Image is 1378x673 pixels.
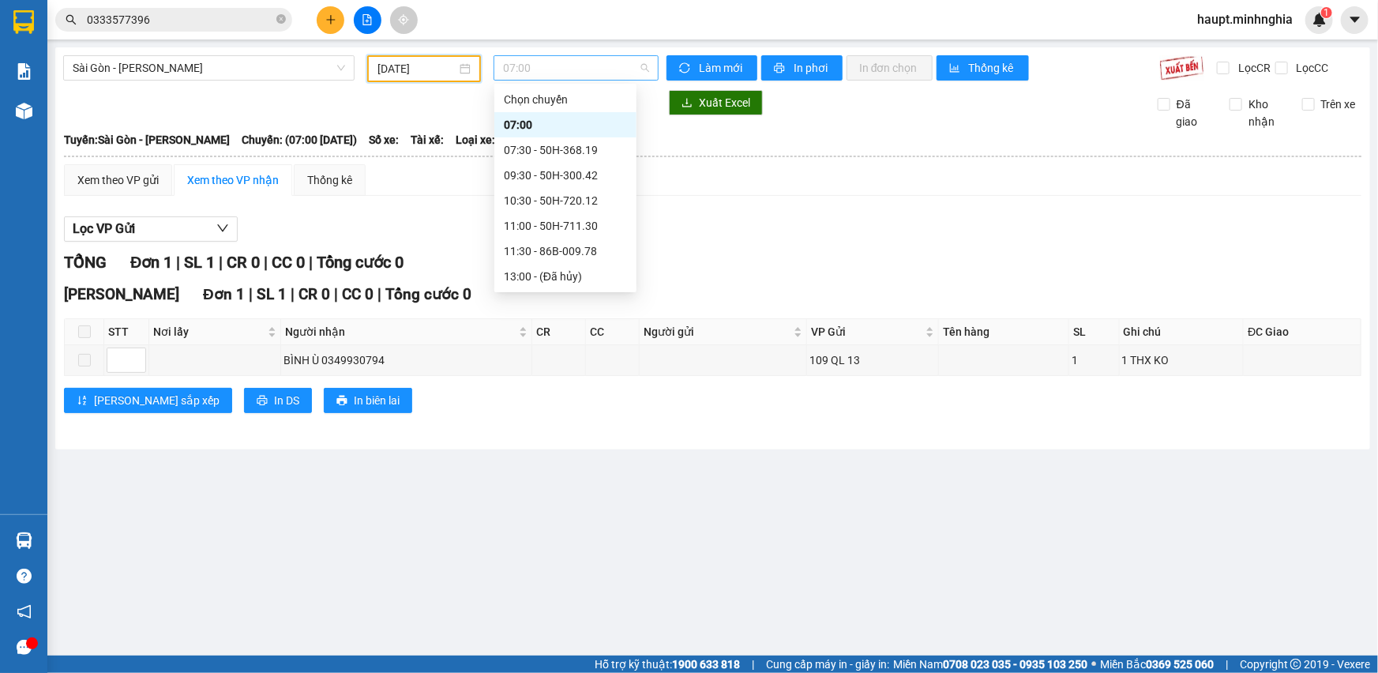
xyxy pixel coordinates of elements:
[377,285,381,303] span: |
[369,131,399,149] span: Số xe:
[342,285,374,303] span: CC 0
[385,285,471,303] span: Tổng cước 0
[1324,7,1329,18] span: 1
[586,319,640,345] th: CC
[203,285,245,303] span: Đơn 1
[184,253,215,272] span: SL 1
[73,219,135,239] span: Lọc VP Gửi
[504,243,627,260] div: 11:30 - 86B-009.78
[130,253,172,272] span: Đơn 1
[276,13,286,28] span: close-circle
[1321,7,1332,18] sup: 1
[87,11,273,28] input: Tìm tên, số ĐT hoặc mã đơn
[77,171,159,189] div: Xem theo VP gửi
[216,222,229,235] span: down
[949,62,963,75] span: bar-chart
[1146,658,1214,671] strong: 0369 525 060
[257,395,268,408] span: printer
[1185,9,1305,29] span: haupt.minhnghia
[17,604,32,619] span: notification
[354,392,400,409] span: In biên lai
[494,87,636,112] div: Chọn chuyến
[242,131,357,149] span: Chuyến: (07:00 [DATE])
[681,97,693,110] span: download
[1315,96,1362,113] span: Trên xe
[504,192,627,209] div: 10:30 - 50H-720.12
[13,10,34,34] img: logo-vxr
[532,319,586,345] th: CR
[1341,6,1369,34] button: caret-down
[1170,96,1218,130] span: Đã giao
[291,285,295,303] span: |
[939,319,1069,345] th: Tên hàng
[1312,13,1327,27] img: icon-new-feature
[17,569,32,584] span: question-circle
[64,253,107,272] span: TỔNG
[893,656,1087,673] span: Miền Nam
[504,167,627,184] div: 09:30 - 50H-300.42
[16,103,32,119] img: warehouse-icon
[176,253,180,272] span: |
[1069,319,1120,345] th: SL
[336,395,347,408] span: printer
[504,141,627,159] div: 07:30 - 50H-368.19
[317,253,404,272] span: Tổng cước 0
[644,323,790,340] span: Người gửi
[811,323,922,340] span: VP Gửi
[1290,659,1301,670] span: copyright
[411,131,444,149] span: Tài xế:
[1072,352,1117,369] div: 1
[94,392,220,409] span: [PERSON_NAME] sắp xếp
[794,59,830,77] span: In phơi
[809,352,936,369] div: 109 QL 13
[362,14,373,25] span: file-add
[761,55,843,81] button: printerIn phơi
[1159,55,1204,81] img: 9k=
[595,656,740,673] span: Hỗ trợ kỹ thuật:
[672,658,740,671] strong: 1900 633 818
[309,253,313,272] span: |
[398,14,409,25] span: aim
[307,171,352,189] div: Thống kê
[504,116,627,133] div: 07:00
[274,392,299,409] span: In DS
[16,532,32,549] img: warehouse-icon
[64,216,238,242] button: Lọc VP Gửi
[1100,656,1214,673] span: Miền Bắc
[285,323,516,340] span: Người nhận
[64,388,232,413] button: sort-ascending[PERSON_NAME] sắp xếp
[257,285,287,303] span: SL 1
[227,253,260,272] span: CR 0
[807,345,939,376] td: 109 QL 13
[324,388,412,413] button: printerIn biên lai
[1122,352,1241,369] div: 1 THX KO
[64,133,230,146] b: Tuyến: Sài Gòn - [PERSON_NAME]
[219,253,223,272] span: |
[64,285,179,303] span: [PERSON_NAME]
[244,388,312,413] button: printerIn DS
[943,658,1087,671] strong: 0708 023 035 - 0935 103 250
[104,319,149,345] th: STT
[1348,13,1362,27] span: caret-down
[669,90,763,115] button: downloadXuất Excel
[1242,96,1290,130] span: Kho nhận
[752,656,754,673] span: |
[699,59,745,77] span: Làm mới
[276,14,286,24] span: close-circle
[1120,319,1245,345] th: Ghi chú
[17,640,32,655] span: message
[847,55,933,81] button: In đơn chọn
[187,171,279,189] div: Xem theo VP nhận
[679,62,693,75] span: sync
[766,656,889,673] span: Cung cấp máy in - giấy in:
[503,56,649,80] span: 07:00
[699,94,750,111] span: Xuất Excel
[1244,319,1361,345] th: ĐC Giao
[299,285,330,303] span: CR 0
[264,253,268,272] span: |
[504,268,627,285] div: 13:00 - (Đã hủy)
[937,55,1029,81] button: bar-chartThống kê
[272,253,305,272] span: CC 0
[1226,656,1228,673] span: |
[666,55,757,81] button: syncLàm mới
